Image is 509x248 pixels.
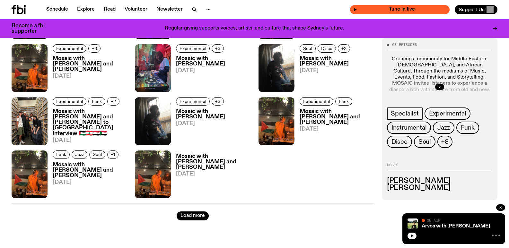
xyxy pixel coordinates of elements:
a: Arvos with [PERSON_NAME] [422,224,490,229]
a: Newsletter [153,5,187,14]
a: Funk [335,97,352,106]
button: +8 [437,136,452,148]
a: Instrumental [387,122,431,134]
a: Mosaic with [PERSON_NAME] and [PERSON_NAME][DATE] [48,162,127,198]
span: Disco [321,46,332,51]
button: +2 [338,44,350,53]
h3: [PERSON_NAME] [387,184,492,192]
span: Tune in live [357,7,446,12]
span: Experimental [303,99,330,104]
h3: Mosaic with [PERSON_NAME] [176,109,250,120]
span: Jazz [437,124,450,131]
a: Mosaic with [PERSON_NAME] and [PERSON_NAME][DATE] [294,109,374,145]
button: +1 [107,150,118,159]
a: Volunteer [121,5,151,14]
a: Read [100,5,119,14]
a: Mosaic with [PERSON_NAME] and [PERSON_NAME][DATE] [171,154,250,198]
span: Funk [339,99,349,104]
span: Soul [418,138,431,145]
a: Experimental [53,97,86,106]
img: Tommy Djing at The Lord Gladstone 2 [135,44,171,92]
h3: Mosaic with [PERSON_NAME] and [PERSON_NAME] [53,162,127,178]
button: +2 [107,97,119,106]
a: Jazz [72,150,87,159]
span: +2 [111,99,116,104]
span: Specialist [391,110,419,117]
h3: Become a fbi supporter [12,23,53,34]
a: Mosaic with [PERSON_NAME][DATE] [171,56,250,92]
span: Experimental [180,46,206,51]
span: Soul [303,46,312,51]
span: +8 [441,138,449,145]
span: [DATE] [176,121,250,126]
span: Funk [92,99,102,104]
img: Tommy and Jono Playing at a fundraiser for Palestine [12,44,48,92]
span: Experimental [180,99,206,104]
h3: Mosaic with [PERSON_NAME] [176,56,250,67]
h3: Mosaic with [PERSON_NAME] [300,56,374,67]
a: Explore [73,5,99,14]
button: On AirArvos with [PERSON_NAME]Tune in live [350,5,450,14]
a: Soul [89,150,105,159]
a: Experimental [53,44,86,53]
span: Experimental [429,110,466,117]
span: [DATE] [300,68,374,73]
span: +3 [215,46,220,51]
span: Experimental [56,99,83,104]
h3: Mosaic with [PERSON_NAME] and [PERSON_NAME] to [GEOGRAPHIC_DATA] Interview 🇵🇸🇱🇧🇸🇾🇸🇩 [53,109,127,136]
img: Bri is smiling and wearing a black t-shirt. She is standing in front of a lush, green field. Ther... [408,218,418,229]
h3: Mosaic with [PERSON_NAME] and [PERSON_NAME] [53,56,127,72]
img: Tommy and Jono Playing at a fundraiser for Palestine [12,150,48,198]
span: +3 [92,46,97,51]
a: Schedule [42,5,72,14]
button: +3 [212,97,224,106]
h3: [PERSON_NAME] [387,177,492,184]
span: On Air [427,218,440,222]
button: Support Us [455,5,497,14]
h3: Mosaic with [PERSON_NAME] and [PERSON_NAME] [176,154,250,170]
span: +1 [111,152,115,157]
span: Soul [93,152,102,157]
a: Disco [387,136,412,148]
p: Creating a community for Middle Eastern, [DEMOGRAPHIC_DATA], and African Culture. Through the med... [387,56,492,93]
a: Soul [414,136,435,148]
a: Experimental [300,97,333,106]
button: +3 [212,44,224,53]
a: Funk [456,122,479,134]
img: Tommy and Jono Playing at a fundraiser for Palestine [259,97,294,145]
img: Miya Miya Interview - Tommy and Jono [12,97,48,145]
button: +3 [88,44,101,53]
h3: Mosaic with [PERSON_NAME] and [PERSON_NAME] [300,109,374,125]
a: Mosaic with [PERSON_NAME] and [PERSON_NAME] to [GEOGRAPHIC_DATA] Interview 🇵🇸🇱🇧🇸🇾🇸🇩[DATE] [48,109,127,145]
span: Instrumental [391,124,427,131]
button: Load more [177,211,209,220]
span: [DATE] [176,171,250,177]
h2: Hosts [387,163,492,171]
a: Experimental [176,97,210,106]
span: [DATE] [300,126,374,132]
span: Funk [56,152,66,157]
span: [DATE] [53,73,127,79]
a: Jazz [433,122,454,134]
span: Experimental [56,46,83,51]
a: Funk [88,97,105,106]
a: Funk [53,150,70,159]
a: Specialist [387,107,423,120]
span: +3 [215,99,220,104]
a: Mosaic with [PERSON_NAME][DATE] [294,56,374,92]
a: Mosaic with [PERSON_NAME] and [PERSON_NAME][DATE] [48,56,127,92]
span: [DATE] [176,68,250,73]
a: Experimental [176,44,210,53]
span: 68 episodes [392,43,417,47]
p: Regular giving supports voices, artists, and culture that shape Sydney’s future. [165,26,344,31]
span: [DATE] [53,180,127,185]
span: Funk [461,124,475,131]
a: Mosaic with [PERSON_NAME][DATE] [171,109,250,145]
a: Soul [300,44,316,53]
a: Disco [318,44,336,53]
a: Experimental [425,107,471,120]
span: Jazz [75,152,84,157]
span: [DATE] [53,138,127,143]
img: Tommy and Jono Playing at a fundraiser for Palestine [135,150,171,198]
